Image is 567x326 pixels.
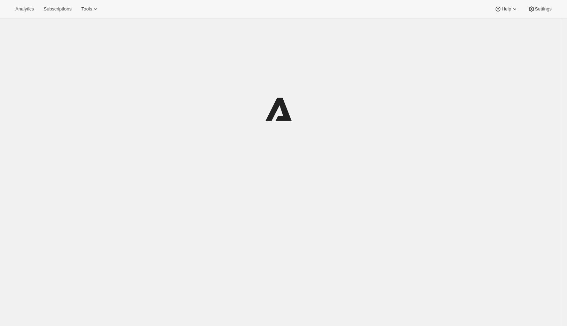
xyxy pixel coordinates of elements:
[11,4,38,14] button: Analytics
[501,6,511,12] span: Help
[39,4,76,14] button: Subscriptions
[44,6,71,12] span: Subscriptions
[535,6,552,12] span: Settings
[81,6,92,12] span: Tools
[15,6,34,12] span: Analytics
[77,4,103,14] button: Tools
[490,4,522,14] button: Help
[524,4,556,14] button: Settings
